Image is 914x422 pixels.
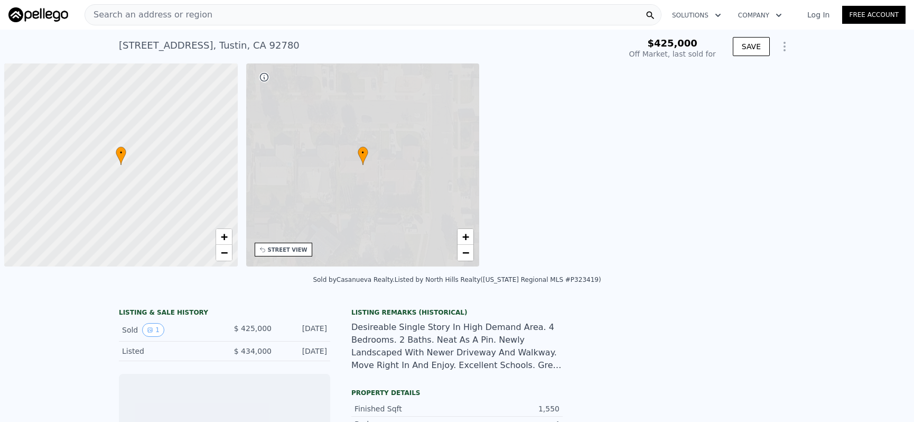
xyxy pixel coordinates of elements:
[664,6,730,25] button: Solutions
[842,6,906,24] a: Free Account
[142,323,164,337] button: View historical data
[795,10,842,20] a: Log In
[395,276,601,283] div: Listed by North Hills Realty ([US_STATE] Regional MLS #P323419)
[220,230,227,243] span: +
[119,38,300,53] div: [STREET_ADDRESS] , Tustin , CA 92780
[116,148,126,158] span: •
[220,246,227,259] span: −
[458,229,473,245] a: Zoom in
[234,324,272,333] span: $ 425,000
[351,389,563,397] div: Property details
[358,146,368,165] div: •
[733,37,770,56] button: SAVE
[8,7,68,22] img: Pellego
[358,148,368,158] span: •
[462,246,469,259] span: −
[234,347,272,355] span: $ 434,000
[119,308,330,319] div: LISTING & SALE HISTORY
[116,146,126,165] div: •
[351,308,563,317] div: Listing Remarks (Historical)
[216,229,232,245] a: Zoom in
[313,276,394,283] div: Sold by Casanueva Realty .
[774,36,795,57] button: Show Options
[457,403,559,414] div: 1,550
[268,246,307,254] div: STREET VIEW
[280,323,327,337] div: [DATE]
[730,6,790,25] button: Company
[216,245,232,261] a: Zoom out
[85,8,212,21] span: Search an address or region
[122,346,216,356] div: Listed
[462,230,469,243] span: +
[629,49,716,59] div: Off Market, last sold for
[122,323,216,337] div: Sold
[458,245,473,261] a: Zoom out
[355,403,457,414] div: Finished Sqft
[351,321,563,372] div: Desireable Single Story In High Demand Area. 4 Bedrooms. 2 Baths. Neat As A Pin. Newly Landscaped...
[280,346,327,356] div: [DATE]
[647,38,697,49] span: $425,000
